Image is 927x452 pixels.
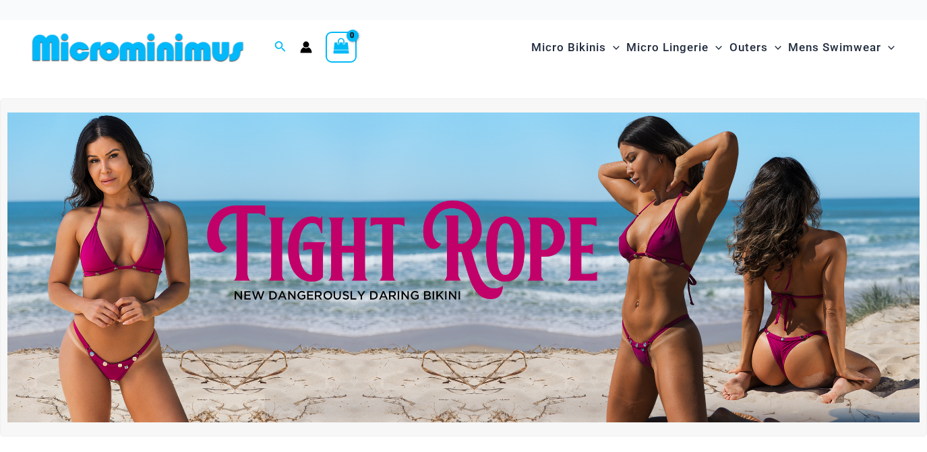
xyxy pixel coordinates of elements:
span: Menu Toggle [709,30,722,65]
a: Account icon link [300,41,312,53]
img: Tight Rope Pink Bikini [7,112,920,422]
img: MM SHOP LOGO FLAT [27,32,249,63]
span: Outers [729,30,768,65]
a: OutersMenu ToggleMenu Toggle [726,27,785,68]
span: Micro Lingerie [626,30,709,65]
a: Search icon link [274,39,287,56]
nav: Site Navigation [526,25,900,70]
a: Micro LingerieMenu ToggleMenu Toggle [623,27,725,68]
span: Menu Toggle [606,30,620,65]
a: Micro BikinisMenu ToggleMenu Toggle [528,27,623,68]
a: View Shopping Cart, empty [326,32,357,63]
span: Menu Toggle [768,30,781,65]
a: Mens SwimwearMenu ToggleMenu Toggle [785,27,898,68]
span: Micro Bikinis [531,30,606,65]
span: Mens Swimwear [788,30,881,65]
span: Menu Toggle [881,30,895,65]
